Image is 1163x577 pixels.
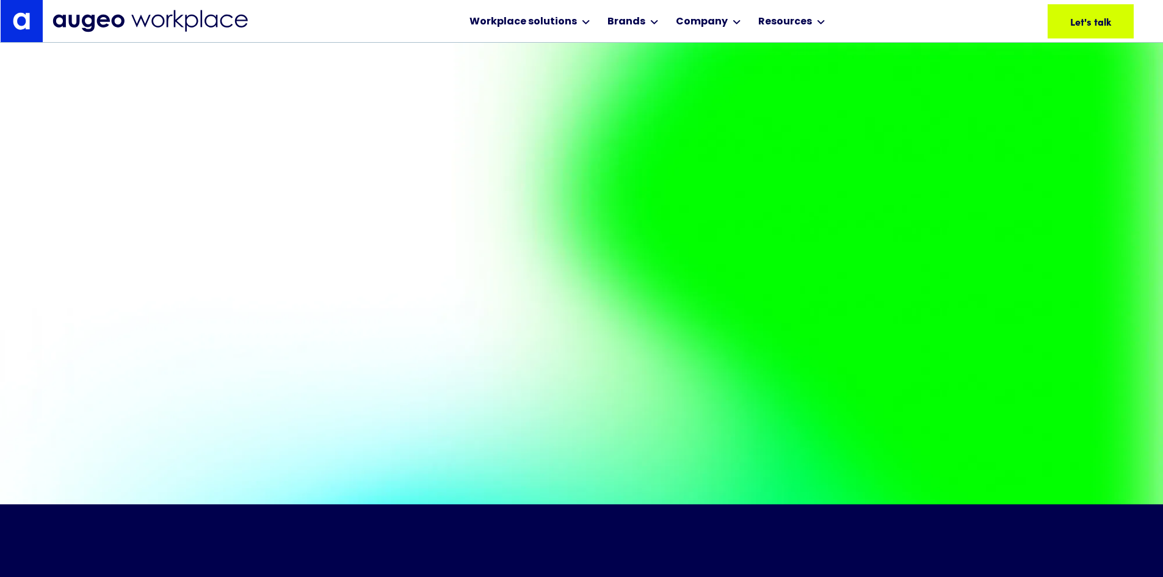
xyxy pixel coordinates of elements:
[607,15,645,29] div: Brands
[1048,4,1134,38] a: Let's talk
[758,15,812,29] div: Resources
[469,15,577,29] div: Workplace solutions
[676,15,728,29] div: Company
[53,10,248,32] img: Augeo Workplace business unit full logo in mignight blue.
[13,12,30,29] img: Augeo's "a" monogram decorative logo in white.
